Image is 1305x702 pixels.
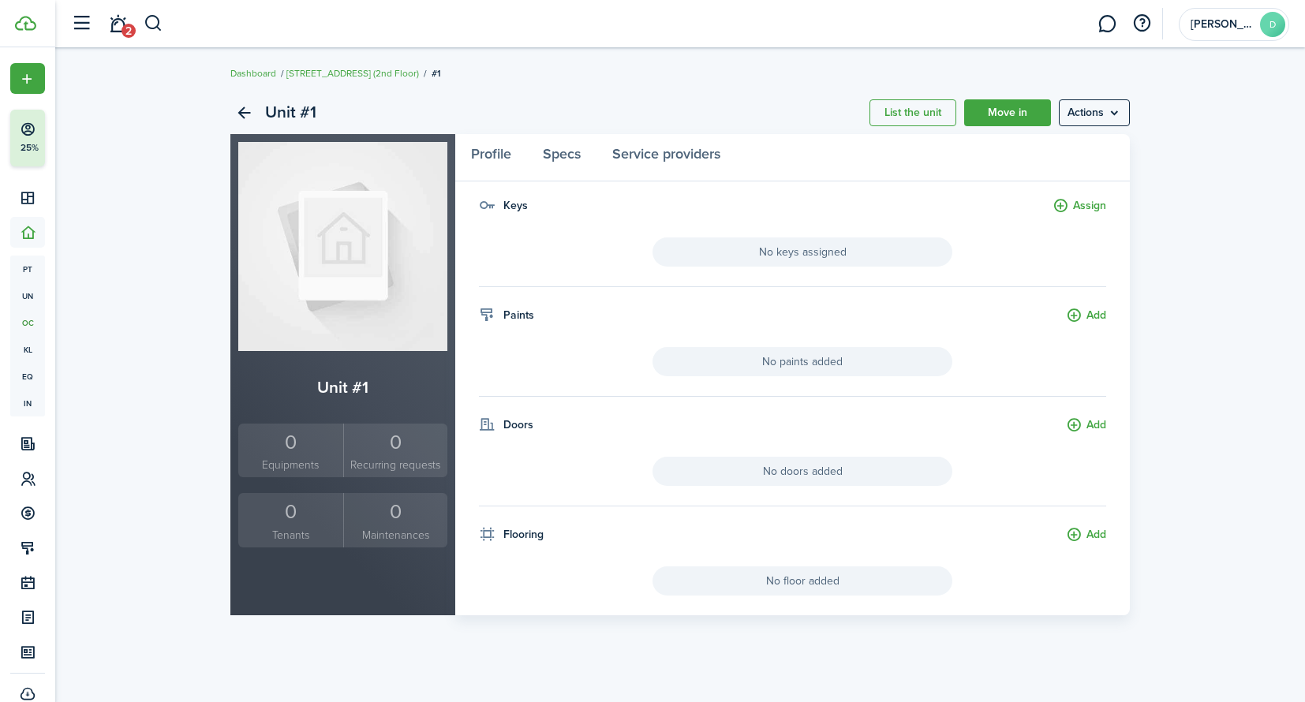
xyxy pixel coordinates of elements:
[348,527,444,543] small: Maintenances
[238,424,343,478] a: 0Equipments
[10,110,141,166] button: 25%
[10,256,45,282] a: pt
[238,142,447,351] img: Unit avatar
[503,416,533,433] h4: Doors
[15,16,36,31] img: TenantCloud
[242,527,339,543] small: Tenants
[66,9,96,39] button: Open sidebar
[238,375,447,400] h2: Unit #1
[230,99,257,126] a: Back
[10,309,45,336] a: oc
[1053,197,1106,215] button: Assign
[503,307,534,323] h4: Paints
[343,493,448,547] a: 0Maintenances
[10,282,45,309] a: un
[144,10,163,37] button: Search
[596,134,736,181] a: Service providers
[652,457,952,486] span: No doors added
[10,363,45,390] a: eq
[652,237,952,267] span: No keys assigned
[652,347,952,376] span: No paints added
[238,493,343,547] a: 0Tenants
[230,66,276,80] a: Dashboard
[348,497,444,527] div: 0
[1059,99,1130,126] button: Open menu
[964,99,1051,126] a: Move in
[348,428,444,457] div: 0
[1128,10,1155,37] button: Open resource center
[10,390,45,416] a: in
[1059,99,1130,126] menu-btn: Actions
[1066,416,1106,435] button: Add
[503,526,544,543] h4: Flooring
[455,134,527,181] a: Profile
[1191,19,1254,30] span: Daniel
[527,134,596,181] a: Specs
[432,66,441,80] span: #1
[652,566,952,596] span: No floor added
[348,457,444,473] small: Recurring requests
[503,197,528,214] h4: Keys
[869,99,956,126] a: List the unit
[242,497,339,527] div: 0
[242,428,339,457] div: 0
[1260,12,1285,37] avatar-text: D
[242,457,339,473] small: Equipments
[1066,526,1106,544] button: Add
[10,336,45,363] a: kl
[20,141,39,155] p: 25%
[265,99,316,126] h2: Unit #1
[343,424,448,478] a: 0Recurring requests
[1066,307,1106,325] button: Add
[122,24,136,38] span: 2
[286,66,419,80] a: [STREET_ADDRESS] (2nd Floor)
[10,63,45,94] button: Open menu
[1092,4,1122,44] a: Messaging
[103,4,133,44] a: Notifications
